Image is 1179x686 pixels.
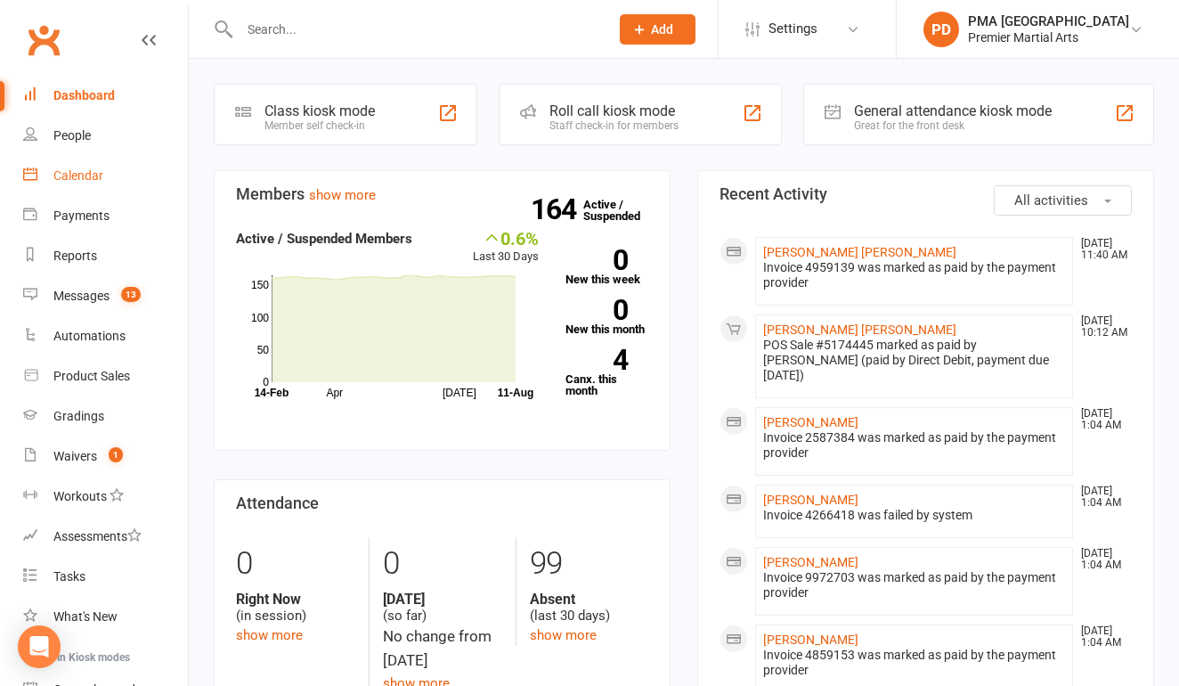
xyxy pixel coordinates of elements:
[473,228,539,248] div: 0.6%
[23,316,188,356] a: Automations
[1072,315,1131,339] time: [DATE] 10:12 AM
[763,430,1065,461] div: Invoice 2587384 was marked as paid by the payment provider
[23,76,188,116] a: Dashboard
[236,494,648,512] h3: Attendance
[23,597,188,637] a: What's New
[565,247,628,274] strong: 0
[53,88,115,102] div: Dashboard
[53,208,110,223] div: Payments
[264,119,375,132] div: Member self check-in
[236,537,355,591] div: 0
[53,449,97,463] div: Waivers
[23,356,188,396] a: Product Sales
[968,29,1129,45] div: Premier Martial Arts
[53,168,103,183] div: Calendar
[23,116,188,156] a: People
[565,249,648,285] a: 0New this week
[763,555,858,569] a: [PERSON_NAME]
[1072,548,1131,571] time: [DATE] 1:04 AM
[768,9,817,49] span: Settings
[53,529,142,543] div: Assessments
[763,508,1065,523] div: Invoice 4266418 was failed by system
[763,323,956,337] a: [PERSON_NAME] [PERSON_NAME]
[565,349,648,396] a: 4Canx. this month
[763,415,858,429] a: [PERSON_NAME]
[53,369,130,383] div: Product Sales
[23,477,188,517] a: Workouts
[565,297,628,323] strong: 0
[763,633,858,647] a: [PERSON_NAME]
[923,12,959,47] div: PD
[53,489,107,503] div: Workouts
[1072,238,1131,261] time: [DATE] 11:40 AM
[549,102,679,119] div: Roll call kiosk mode
[236,185,648,203] h3: Members
[763,338,1065,383] div: POS Sale #5174445 marked as paid by [PERSON_NAME] (paid by Direct Debit, payment due [DATE])
[1072,625,1131,649] time: [DATE] 1:04 AM
[23,396,188,437] a: Gradings
[854,102,1052,119] div: General attendance kiosk mode
[53,249,97,263] div: Reports
[23,196,188,236] a: Payments
[565,299,648,335] a: 0New this month
[531,196,583,223] strong: 164
[121,287,141,302] span: 13
[994,185,1132,216] button: All activities
[1072,408,1131,431] time: [DATE] 1:04 AM
[53,128,91,143] div: People
[18,625,61,668] div: Open Intercom Messenger
[23,276,188,316] a: Messages 13
[109,447,123,462] span: 1
[236,627,303,643] a: show more
[473,228,539,266] div: Last 30 Days
[236,591,355,608] strong: Right Now
[53,409,104,423] div: Gradings
[53,609,118,624] div: What's New
[583,185,662,235] a: 164Active / Suspended
[530,537,648,591] div: 99
[763,260,1065,290] div: Invoice 4959139 was marked as paid by the payment provider
[23,156,188,196] a: Calendar
[763,570,1065,600] div: Invoice 9972703 was marked as paid by the payment provider
[234,17,597,42] input: Search...
[620,14,695,45] button: Add
[530,591,648,608] strong: Absent
[23,557,188,597] a: Tasks
[53,289,110,303] div: Messages
[1072,486,1131,509] time: [DATE] 1:04 AM
[565,347,628,373] strong: 4
[21,18,66,62] a: Clubworx
[383,591,501,608] strong: [DATE]
[236,591,355,625] div: (in session)
[530,591,648,625] div: (last 30 days)
[651,22,673,37] span: Add
[383,625,501,673] div: No change from [DATE]
[23,517,188,557] a: Assessments
[53,329,126,343] div: Automations
[264,102,375,119] div: Class kiosk mode
[1014,192,1088,208] span: All activities
[236,231,412,247] strong: Active / Suspended Members
[763,245,956,259] a: [PERSON_NAME] [PERSON_NAME]
[549,119,679,132] div: Staff check-in for members
[383,537,501,591] div: 0
[23,236,188,276] a: Reports
[309,187,376,203] a: show more
[968,13,1129,29] div: PMA [GEOGRAPHIC_DATA]
[854,119,1052,132] div: Great for the front desk
[530,627,597,643] a: show more
[763,493,858,507] a: [PERSON_NAME]
[23,437,188,477] a: Waivers 1
[763,648,1065,678] div: Invoice 4859153 was marked as paid by the payment provider
[383,591,501,625] div: (so far)
[53,569,85,584] div: Tasks
[720,185,1132,203] h3: Recent Activity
